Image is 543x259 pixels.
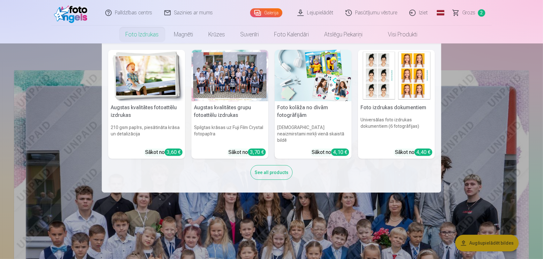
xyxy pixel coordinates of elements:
[167,26,201,43] a: Magnēti
[108,101,185,122] h5: Augstas kvalitātes fotoattēlu izdrukas
[331,149,349,156] div: 4,10 €
[358,101,435,114] h5: Foto izdrukas dokumentiem
[250,8,282,17] a: Galerija
[358,50,435,101] img: Foto izdrukas dokumentiem
[312,149,349,156] div: Sākot no
[228,149,266,156] div: Sākot no
[275,122,352,146] h6: [DEMOGRAPHIC_DATA] neaizmirstami mirkļi vienā skaistā bildē
[250,165,293,180] div: See all products
[248,149,266,156] div: 3,70 €
[145,149,182,156] div: Sākot no
[478,9,485,17] span: 2
[275,101,352,122] h5: Foto kolāža no divām fotogrāfijām
[191,122,268,146] h6: Spilgtas krāsas uz Fuji Film Crystal fotopapīra
[108,50,185,159] a: Augstas kvalitātes fotoattēlu izdrukasAugstas kvalitātes fotoattēlu izdrukas210 gsm papīrs, piesā...
[191,50,268,159] a: Augstas kvalitātes grupu fotoattēlu izdrukasSpilgtas krāsas uz Fuji Film Crystal fotopapīraSākot ...
[395,149,432,156] div: Sākot no
[108,50,185,101] img: Augstas kvalitātes fotoattēlu izdrukas
[54,3,91,23] img: /fa3
[118,26,167,43] a: Foto izdrukas
[250,169,293,175] a: See all products
[191,101,268,122] h5: Augstas kvalitātes grupu fotoattēlu izdrukas
[358,50,435,159] a: Foto izdrukas dokumentiemFoto izdrukas dokumentiemUniversālas foto izdrukas dokumentiem (6 fotogr...
[165,149,182,156] div: 3,60 €
[462,9,475,17] span: Grozs
[201,26,233,43] a: Krūzes
[267,26,317,43] a: Foto kalendāri
[108,122,185,146] h6: 210 gsm papīrs, piesātināta krāsa un detalizācija
[370,26,425,43] a: Visi produkti
[414,149,432,156] div: 4,40 €
[275,50,352,159] a: Foto kolāža no divām fotogrāfijāmFoto kolāža no divām fotogrāfijām[DEMOGRAPHIC_DATA] neaizmirstam...
[358,114,435,146] h6: Universālas foto izdrukas dokumentiem (6 fotogrāfijas)
[233,26,267,43] a: Suvenīri
[317,26,370,43] a: Atslēgu piekariņi
[275,50,352,101] img: Foto kolāža no divām fotogrāfijām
